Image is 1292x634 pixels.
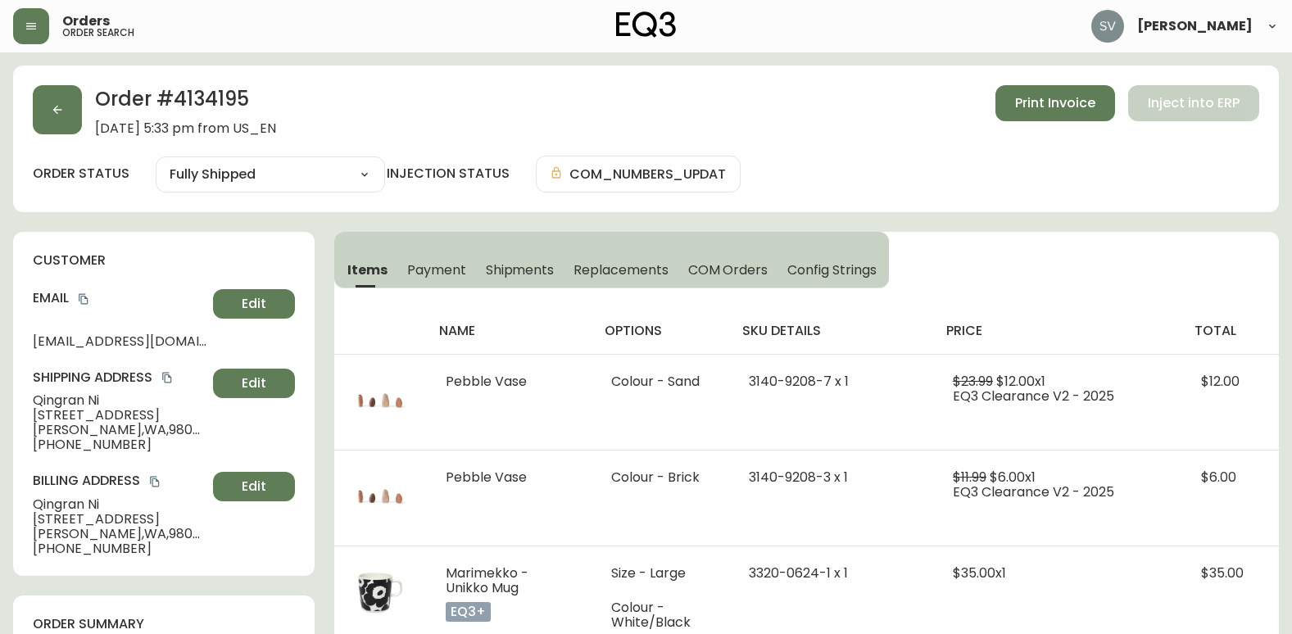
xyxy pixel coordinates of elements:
[953,372,993,391] span: $23.99
[242,295,266,313] span: Edit
[946,322,1168,340] h4: price
[446,564,528,597] span: Marimekko - Unikko Mug
[159,369,175,386] button: copy
[995,85,1115,121] button: Print Invoice
[407,261,466,279] span: Payment
[1201,372,1240,391] span: $12.00
[996,372,1045,391] span: $12.00 x 1
[990,468,1036,487] span: $6.00 x 1
[616,11,677,38] img: logo
[33,541,206,556] span: [PHONE_NUMBER]
[611,600,709,630] li: Colour - White/Black
[953,387,1114,405] span: EQ3 Clearance V2 - 2025
[439,322,578,340] h4: name
[33,393,206,408] span: Qingran Ni
[213,472,295,501] button: Edit
[62,15,110,28] span: Orders
[573,261,668,279] span: Replacements
[62,28,134,38] h5: order search
[1015,94,1095,112] span: Print Invoice
[33,369,206,387] h4: Shipping Address
[33,165,129,183] label: order status
[953,564,1006,582] span: $35.00 x 1
[749,564,848,582] span: 3320-0624-1 x 1
[354,566,406,618] img: 964e61a0-6f94-4a1d-9d01-a898c9a7682e.jpg
[33,497,206,512] span: Qingran Ni
[611,566,709,581] li: Size - Large
[446,602,491,622] p: eq3+
[1137,20,1253,33] span: [PERSON_NAME]
[749,468,848,487] span: 3140-9208-3 x 1
[605,322,716,340] h4: options
[33,423,206,437] span: [PERSON_NAME] , WA , 98034 , US
[611,470,709,485] li: Colour - Brick
[33,512,206,527] span: [STREET_ADDRESS]
[1195,322,1266,340] h4: total
[387,165,510,183] h4: injection status
[33,334,206,349] span: [EMAIL_ADDRESS][DOMAIN_NAME]
[486,261,555,279] span: Shipments
[1201,468,1236,487] span: $6.00
[147,473,163,490] button: copy
[75,291,92,307] button: copy
[33,251,295,269] h4: customer
[33,437,206,452] span: [PHONE_NUMBER]
[213,369,295,398] button: Edit
[749,372,849,391] span: 3140-9208-7 x 1
[213,289,295,319] button: Edit
[242,374,266,392] span: Edit
[1201,564,1244,582] span: $35.00
[953,482,1114,501] span: EQ3 Clearance V2 - 2025
[787,261,876,279] span: Config Strings
[242,478,266,496] span: Edit
[347,261,388,279] span: Items
[953,468,986,487] span: $11.99
[446,468,527,487] span: Pebble Vase
[354,374,406,427] img: f6b8be7c-8920-4749-bc18-840de2985df6.jpg
[33,527,206,541] span: [PERSON_NAME] , WA , 98033 , US
[354,470,406,523] img: f6b8be7c-8920-4749-bc18-840de2985df6.jpg
[742,322,920,340] h4: sku details
[33,408,206,423] span: [STREET_ADDRESS]
[95,121,276,136] span: [DATE] 5:33 pm from US_EN
[446,372,527,391] span: Pebble Vase
[611,374,709,389] li: Colour - Sand
[33,472,206,490] h4: Billing Address
[688,261,768,279] span: COM Orders
[95,85,276,121] h2: Order # 4134195
[33,289,206,307] h4: Email
[1091,10,1124,43] img: 0ef69294c49e88f033bcbeb13310b844
[33,615,295,633] h4: order summary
